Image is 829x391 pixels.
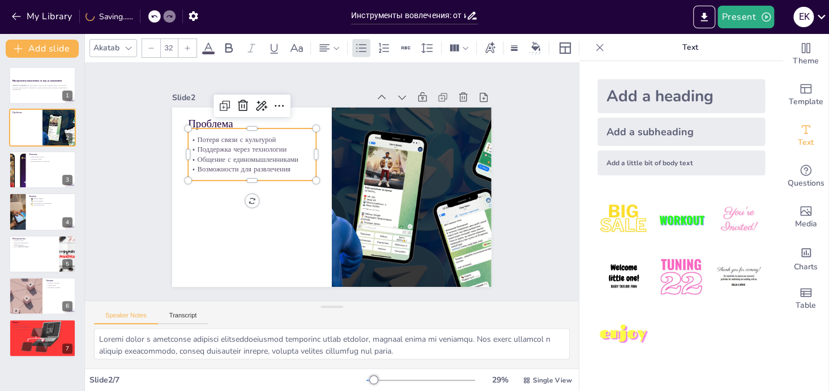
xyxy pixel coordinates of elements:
[62,133,72,143] div: 2
[783,34,828,75] div: Change the overall theme
[9,109,76,146] div: https://cdn.sendsteps.com/images/logo/sendsteps_logo_white.pnghttps://cdn.sendsteps.com/images/lo...
[62,175,72,185] div: 3
[783,278,828,319] div: Add a table
[597,79,765,113] div: Add a heading
[29,204,72,207] p: 🤝 Комьюнити-чаты
[12,239,56,242] p: Игры и тесты
[446,39,472,57] div: Column Count
[62,259,72,269] div: 5
[191,139,319,162] p: Общение с единомышленниками
[12,324,72,326] p: Поддержание связи
[533,376,572,385] span: Single View
[527,42,544,54] div: Background color
[12,85,72,91] p: [DOMAIN_NAME][URL] как стиль жизни. Узнайте, как сохранить связь с культурой и получать удовольст...
[12,326,72,329] p: Чувство принадлежности
[9,151,76,188] div: https://cdn.sendsteps.com/images/logo/sendsteps_logo_white.pnghttps://cdn.sendsteps.com/images/lo...
[29,158,72,160] p: Эмоции и мемы
[486,375,514,385] div: 29 %
[795,218,817,230] span: Media
[9,193,76,230] div: https://cdn.sendsteps.com/images/logo/sendsteps_logo_white.pnghttps://cdn.sendsteps.com/images/lo...
[597,251,650,303] img: 4.jpeg
[783,197,828,238] div: Add images, graphics, shapes or video
[29,200,72,203] p: 🎭 Мем-страницы
[597,118,765,146] div: Add a subheading
[86,11,133,22] div: Saving......
[597,194,650,246] img: 1.jpeg
[9,235,76,273] div: https://cdn.sendsteps.com/images/logo/sendsteps_logo_white.pnghttps://cdn.sendsteps.com/images/lo...
[783,115,828,156] div: Add text boxes
[783,75,828,115] div: Add ready made slides
[62,343,72,354] div: 7
[190,149,318,173] p: Возможности для развлечения
[89,375,366,385] div: Slide 2 / 7
[789,96,823,108] span: Template
[783,238,828,278] div: Add charts and graphs
[29,202,72,204] p: 🎤 Музыкальные коллаборации
[6,40,79,58] button: Add slide
[9,277,76,315] div: https://cdn.sendsteps.com/images/logo/sendsteps_logo_white.pnghttps://cdn.sendsteps.com/images/lo...
[46,279,72,282] p: Эмоция
[62,301,72,311] div: 6
[46,284,72,286] p: Родной вайб
[62,91,72,101] div: 1
[655,194,707,246] img: 2.jpeg
[158,312,208,324] button: Transcript
[597,151,765,175] div: Add a little bit of body text
[9,67,76,104] div: https://cdn.sendsteps.com/images/logo/sendsteps_logo_white.pnghttps://cdn.sendsteps.com/images/lo...
[556,39,574,57] div: Layout
[481,39,498,57] div: Text effects
[29,156,72,158] p: Уникальный подход
[693,6,715,28] button: Export to PowerPoint
[193,120,321,143] p: Потеря связи с культурой
[94,312,158,324] button: Speaker Notes
[609,34,772,61] p: Text
[62,217,72,227] div: 4
[12,328,72,330] p: Доступность культуры
[29,195,72,198] p: Каналы
[794,261,818,273] span: Charts
[9,319,76,356] div: 7
[12,242,56,244] p: Вирусные флешмобы
[796,299,816,312] span: Table
[508,39,520,57] div: Border settings
[29,153,72,156] p: Решение
[12,244,56,246] p: UGC-марафоны
[597,308,650,361] img: 7.jpeg
[798,136,814,149] span: Text
[12,111,39,114] p: Проблема
[712,194,765,246] img: 3.jpeg
[351,7,466,24] input: Insert title
[793,55,819,67] span: Theme
[8,7,77,25] button: My Library
[655,251,707,303] img: 5.jpeg
[46,282,72,285] p: Важность эмоций
[712,251,765,303] img: 6.jpeg
[12,321,72,325] p: Финал
[12,79,62,82] strong: Инструменты вовлечения: от игр до комьюнити
[12,246,56,248] p: Клуб [DOMAIN_NAME]
[91,40,122,55] div: Akatab
[12,237,56,240] p: Инструменты
[29,160,72,162] p: Взаимодействие с культурой
[29,198,72,200] p: 🎬 TikTok / Reels
[783,156,828,197] div: Get real-time input from your audience
[192,130,320,153] p: Поддержка через технологии
[788,177,824,190] span: Questions
[94,328,570,359] textarea: Loremi dolor s ametconse adipisci elitseddoeiusmod temporinc utlab etdolor, magnaal enima mi veni...
[793,6,814,28] button: E K
[46,286,72,289] p: Польша без границ
[717,6,774,28] button: Present
[793,7,814,27] div: E K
